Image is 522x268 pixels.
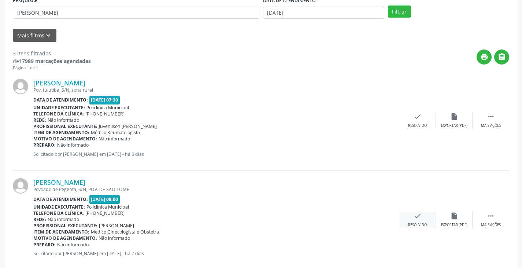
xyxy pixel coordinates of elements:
[13,65,91,71] div: Página 1 de 1
[450,212,458,220] i: insert_drive_file
[477,49,492,65] button: print
[487,212,495,220] i: 
[441,223,467,228] div: Exportar (PDF)
[86,204,129,210] span: Policlínica Municipal
[13,7,259,19] input: Nome, CNS
[33,229,89,235] b: Item de agendamento:
[33,186,399,192] div: Povoado de Pegenta, S/N, POV. DE SAO TOME
[48,216,79,223] span: Não informado
[33,136,97,142] b: Motivo de agendamento:
[487,113,495,121] i: 
[91,229,159,235] span: Médico Ginecologista e Obstetra
[33,111,84,117] b: Telefone da clínica:
[33,142,56,148] b: Preparo:
[13,178,28,194] img: img
[33,242,56,248] b: Preparo:
[33,129,89,136] b: Item de agendamento:
[33,151,399,157] p: Solicitado por [PERSON_NAME] em [DATE] - há 6 dias
[91,129,140,136] span: Médico Reumatologista
[89,195,120,203] span: [DATE] 08:00
[441,123,467,128] div: Exportar (PDF)
[450,113,458,121] i: insert_drive_file
[33,210,84,216] b: Telefone da clínica:
[388,5,411,18] button: Filtrar
[33,223,97,229] b: Profissional executante:
[13,49,91,57] div: 3 itens filtrados
[408,223,427,228] div: Resolvido
[99,235,130,241] span: Não informado
[13,29,56,42] button: Mais filtroskeyboard_arrow_down
[13,57,91,65] div: de
[480,53,488,61] i: print
[408,123,427,128] div: Resolvido
[89,96,120,104] span: [DATE] 07:30
[33,104,85,111] b: Unidade executante:
[263,7,384,19] input: Selecione um intervalo
[19,58,91,65] strong: 17989 marcações agendadas
[99,136,130,142] span: Não informado
[86,104,129,111] span: Policlínica Municipal
[85,111,125,117] span: [PHONE_NUMBER]
[481,223,501,228] div: Mais ações
[494,49,509,65] button: 
[57,142,89,148] span: Não informado
[33,204,85,210] b: Unidade executante:
[33,123,97,129] b: Profissional executante:
[33,216,46,223] b: Rede:
[33,250,399,257] p: Solicitado por [PERSON_NAME] em [DATE] - há 7 dias
[33,79,85,87] a: [PERSON_NAME]
[33,235,97,241] b: Motivo de agendamento:
[99,223,134,229] span: [PERSON_NAME]
[48,117,79,123] span: Não informado
[13,79,28,94] img: img
[414,212,422,220] i: check
[44,32,52,40] i: keyboard_arrow_down
[57,242,89,248] span: Não informado
[33,196,88,202] b: Data de atendimento:
[498,53,506,61] i: 
[414,113,422,121] i: check
[481,123,501,128] div: Mais ações
[85,210,125,216] span: [PHONE_NUMBER]
[33,178,85,186] a: [PERSON_NAME]
[99,123,157,129] span: Juvenilson [PERSON_NAME]
[33,97,88,103] b: Data de atendimento:
[33,117,46,123] b: Rede:
[33,87,399,93] div: Pov. tuiutiba, S/N, zona rural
